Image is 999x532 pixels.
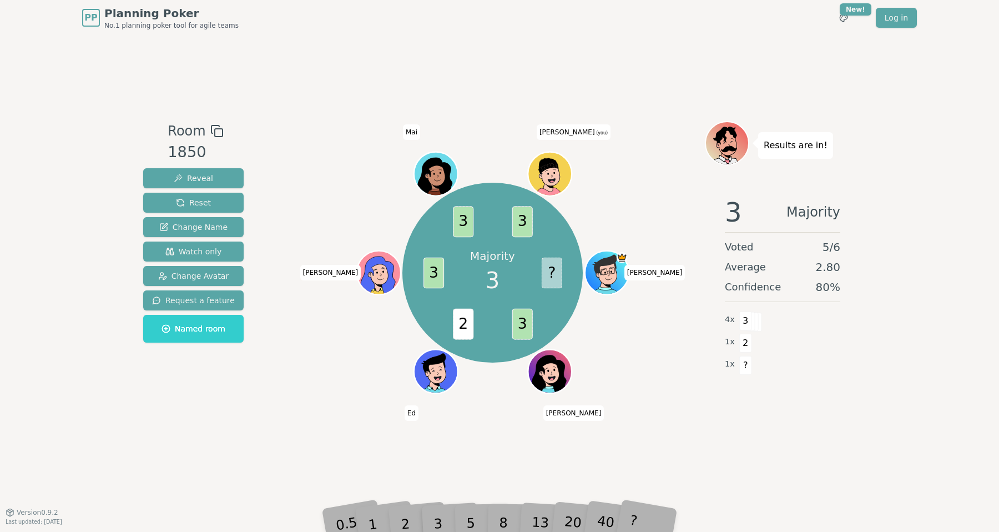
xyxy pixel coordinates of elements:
span: 3 [453,206,473,237]
button: Reveal [143,168,244,188]
span: 3 [486,264,500,297]
span: Voted [725,239,754,255]
span: ? [739,356,752,375]
button: New! [834,8,854,28]
span: 4 x [725,314,735,326]
button: Change Avatar [143,266,244,286]
button: Request a feature [143,290,244,310]
span: 1 x [725,358,735,370]
span: PP [84,11,97,24]
button: Version0.9.2 [6,508,58,517]
span: Click to change your name [543,405,604,421]
span: Named room [162,323,225,334]
span: 2 [739,334,752,353]
span: Click to change your name [624,265,685,280]
span: 3 [739,312,752,330]
button: Click to change your avatar [529,153,570,194]
button: Named room [143,315,244,343]
a: Log in [876,8,917,28]
span: Planning Poker [104,6,239,21]
span: Alex is the host [616,252,627,263]
span: No.1 planning poker tool for agile teams [104,21,239,30]
span: 1 x [725,336,735,348]
span: Last updated: [DATE] [6,519,62,525]
span: Click to change your name [403,124,420,140]
span: Average [725,259,766,275]
span: 5 / 6 [823,239,840,255]
a: PPPlanning PokerNo.1 planning poker tool for agile teams [82,6,239,30]
span: Click to change your name [300,265,361,280]
p: Majority [470,248,515,264]
span: Room [168,121,205,141]
span: Reveal [174,173,213,184]
p: Results are in! [764,138,828,153]
div: 1850 [168,141,223,164]
span: 80 % [816,279,840,295]
span: ? [541,257,562,288]
span: 2 [453,308,473,339]
button: Change Name [143,217,244,237]
span: Change Name [159,222,228,233]
div: New! [840,3,871,16]
span: 3 [512,206,532,237]
span: Version 0.9.2 [17,508,58,517]
button: Watch only [143,242,244,262]
span: Click to change your name [537,124,610,140]
span: 3 [725,199,742,225]
span: Majority [786,199,840,225]
span: Click to change your name [405,405,418,421]
span: (you) [595,131,608,135]
button: Reset [143,193,244,213]
span: 2.80 [815,259,840,275]
span: Request a feature [152,295,235,306]
span: 3 [423,257,444,288]
span: Reset [176,197,211,208]
span: Confidence [725,279,781,295]
span: Watch only [165,246,222,257]
span: Change Avatar [158,270,229,282]
span: 3 [512,308,532,339]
